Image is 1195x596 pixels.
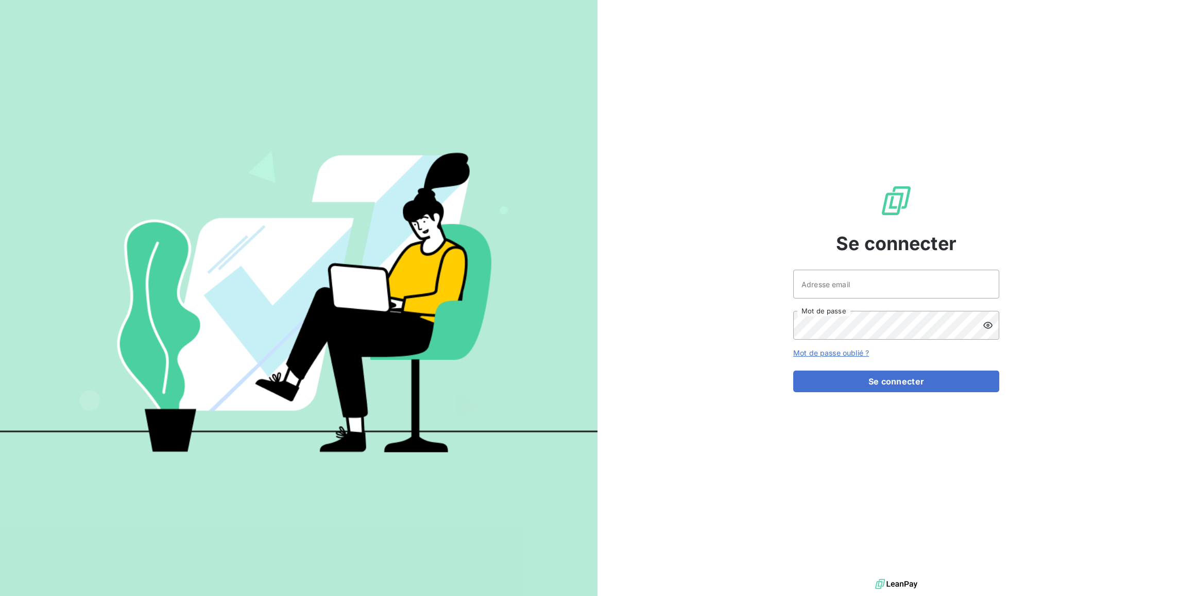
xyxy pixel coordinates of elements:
[880,184,913,217] img: Logo LeanPay
[793,270,999,299] input: placeholder
[875,576,917,592] img: logo
[836,230,957,257] span: Se connecter
[793,371,999,392] button: Se connecter
[793,348,869,357] a: Mot de passe oublié ?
